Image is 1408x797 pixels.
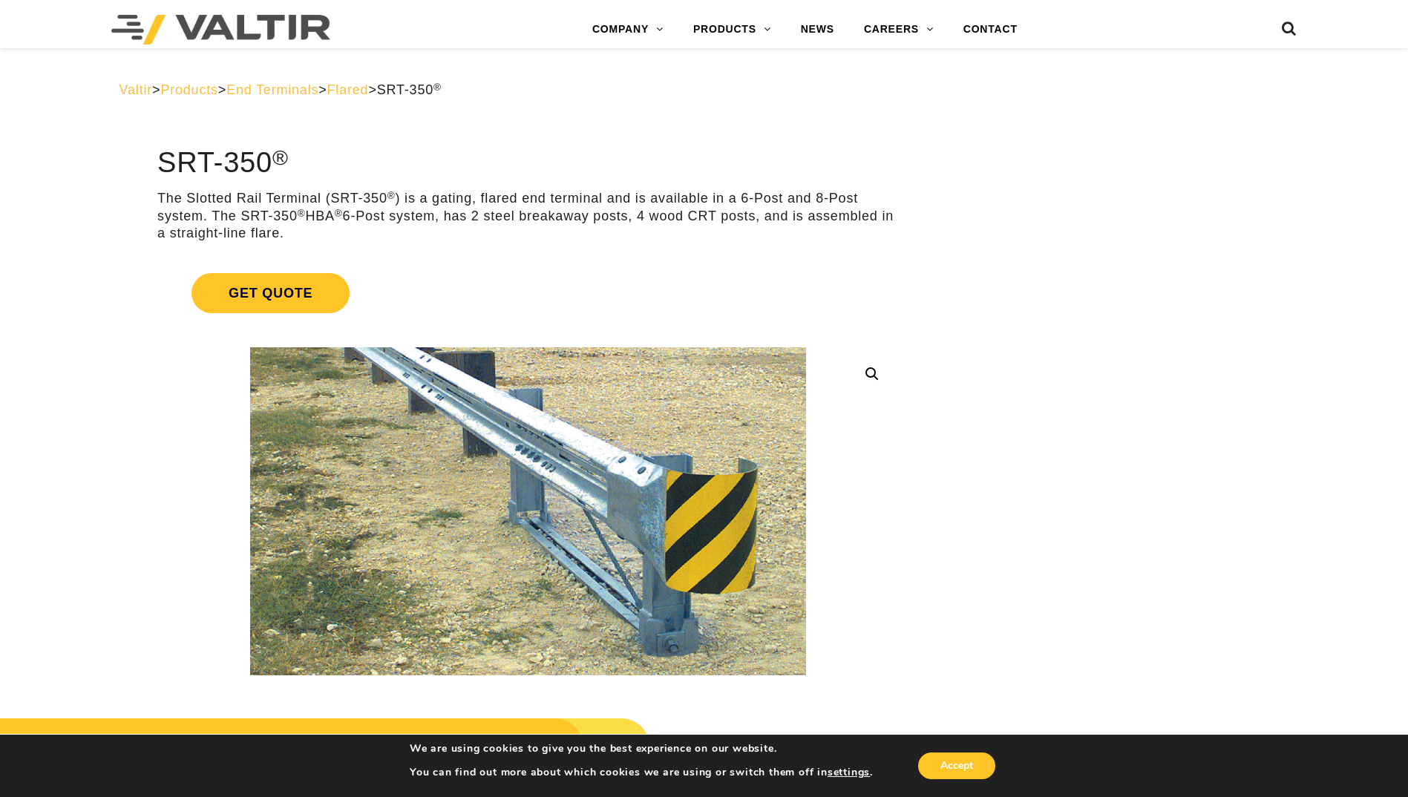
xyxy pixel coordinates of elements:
a: End Terminals [226,82,318,97]
sup: ® [272,145,289,169]
a: CAREERS [849,15,949,45]
a: Valtir [119,82,152,97]
a: CONTACT [949,15,1032,45]
a: NEWS [786,15,849,45]
p: You can find out more about which cookies we are using or switch them off in . [410,766,873,779]
sup: ® [433,82,442,93]
span: SRT-350 [377,82,442,97]
sup: ® [335,208,343,219]
a: Flared [327,82,369,97]
div: > > > > [119,82,1289,99]
a: COMPANY [577,15,678,45]
a: Get Quote [157,255,899,331]
a: Products [160,82,217,97]
button: Accept [918,752,995,779]
h1: SRT-350 [157,148,899,179]
p: We are using cookies to give you the best experience on our website. [410,742,873,755]
p: The Slotted Rail Terminal (SRT-350 ) is a gating, flared end terminal and is available in a 6-Pos... [157,190,899,242]
button: settings [828,766,870,779]
sup: ® [387,190,396,201]
a: PRODUCTS [678,15,786,45]
img: Valtir [111,15,330,45]
sup: ® [298,208,306,219]
span: Get Quote [191,273,350,313]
